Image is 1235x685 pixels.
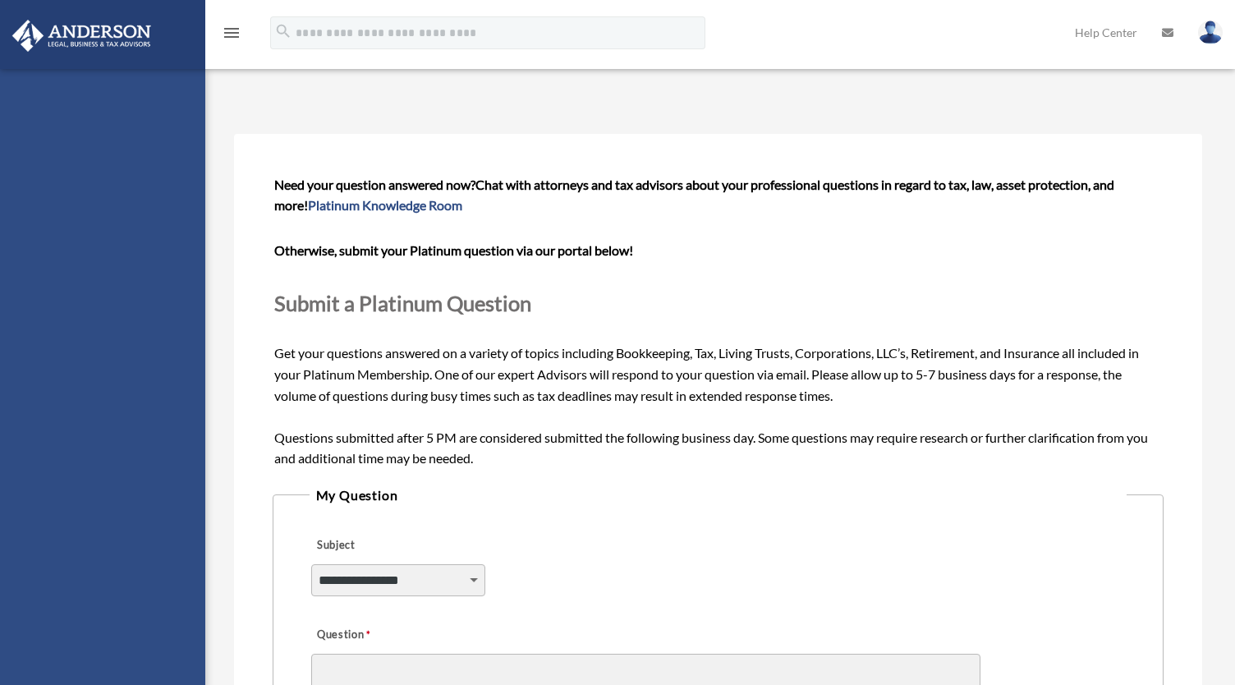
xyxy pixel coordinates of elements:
[222,23,241,43] i: menu
[274,177,1114,214] span: Chat with attorneys and tax advisors about your professional questions in regard to tax, law, ass...
[1198,21,1223,44] img: User Pic
[311,534,467,557] label: Subject
[310,484,1127,507] legend: My Question
[7,20,156,52] img: Anderson Advisors Platinum Portal
[274,177,1162,467] span: Get your questions answered on a variety of topics including Bookkeeping, Tax, Living Trusts, Cor...
[311,623,438,646] label: Question
[274,242,633,258] b: Otherwise, submit your Platinum question via our portal below!
[274,177,475,192] span: Need your question answered now?
[222,29,241,43] a: menu
[274,291,531,315] span: Submit a Platinum Question
[308,197,462,213] a: Platinum Knowledge Room
[274,22,292,40] i: search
